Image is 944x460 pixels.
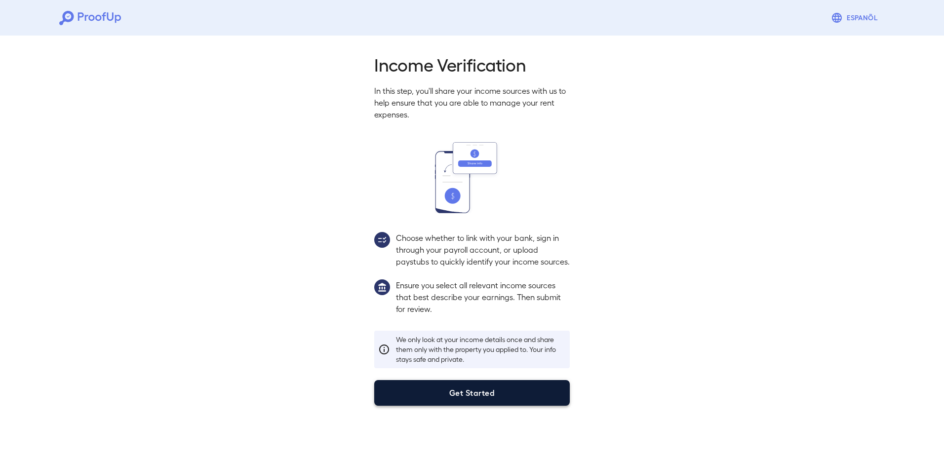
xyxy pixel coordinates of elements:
[396,232,570,268] p: Choose whether to link with your bank, sign in through your payroll account, or upload paystubs t...
[374,232,390,248] img: group2.svg
[827,8,885,28] button: Espanõl
[374,279,390,295] img: group1.svg
[374,85,570,120] p: In this step, you'll share your income sources with us to help ensure that you are able to manage...
[396,335,566,364] p: We only look at your income details once and share them only with the property you applied to. Yo...
[374,380,570,406] button: Get Started
[374,53,570,75] h2: Income Verification
[435,142,509,213] img: transfer_money.svg
[396,279,570,315] p: Ensure you select all relevant income sources that best describe your earnings. Then submit for r...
